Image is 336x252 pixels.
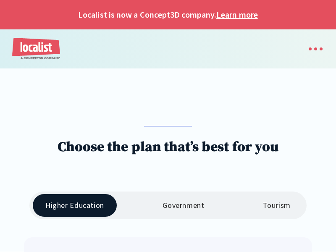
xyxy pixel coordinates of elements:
a: home [12,38,61,60]
a: Learn more [216,8,257,21]
div: Government [163,201,204,210]
div: Tourism [263,201,291,210]
div: menu [300,40,324,58]
h1: Choose the plan that’s best for you [58,139,278,156]
div: Higher Education [45,201,104,210]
